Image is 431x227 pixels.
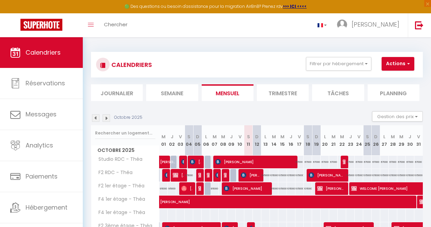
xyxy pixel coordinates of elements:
th: 02 [168,125,176,156]
th: 29 [397,125,406,156]
th: 17 [295,125,304,156]
abbr: M [221,133,225,140]
abbr: M [272,133,276,140]
span: [PERSON_NAME] [207,169,210,182]
span: F4 1er étage - Théa [92,209,147,216]
abbr: M [332,133,336,140]
button: Gestion des prix [372,111,423,122]
span: [PERSON_NAME] [160,152,176,165]
li: Trimestre [257,84,309,101]
span: Studio RDC - Théa [92,156,144,163]
div: 67000 [329,156,338,168]
th: 12 [253,125,261,156]
abbr: V [179,133,182,140]
th: 06 [202,125,210,156]
div: 67000 [312,156,321,168]
span: Paiements [26,172,58,181]
span: [PERSON_NAME] [PERSON_NAME] [198,169,201,182]
abbr: J [290,133,292,140]
span: Hébergement [26,203,67,212]
abbr: V [417,133,420,140]
span: WELCOME [PERSON_NAME] [343,155,345,168]
span: [PERSON_NAME] [224,169,227,182]
abbr: M [399,133,403,140]
div: 105000 [295,169,304,182]
th: 30 [406,125,414,156]
th: 28 [389,125,397,156]
div: 105000 [304,182,312,195]
abbr: V [357,133,360,140]
img: ... [337,19,347,30]
th: 10 [236,125,244,156]
th: 09 [227,125,236,156]
li: Planning [368,84,419,101]
li: Semaine [146,84,198,101]
th: 25 [363,125,372,156]
div: 105000 [397,169,406,182]
li: Tâches [312,84,364,101]
th: 13 [261,125,270,156]
div: 105000 [287,169,295,182]
div: 105000 [270,182,278,195]
div: 105000 [406,169,414,182]
th: 19 [312,125,321,156]
th: 22 [338,125,346,156]
th: 26 [372,125,380,156]
a: >>> ICI <<<< [283,3,307,9]
abbr: M [391,133,395,140]
abbr: M [213,133,217,140]
div: 105000 [278,169,287,182]
li: Journalier [91,84,143,101]
img: Super Booking [20,19,62,31]
div: 67000 [406,156,414,168]
span: Analytics [26,141,53,150]
div: 105000 [372,169,380,182]
div: 67000 [346,156,355,168]
abbr: M [280,133,284,140]
abbr: D [315,133,318,140]
div: 67000 [304,156,312,168]
span: [PERSON_NAME] [165,169,167,182]
span: [PERSON_NAME] [190,155,201,168]
div: 105000 [363,169,372,182]
p: Octobre 2025 [114,114,142,121]
th: 20 [321,125,329,156]
abbr: D [196,133,199,140]
abbr: S [247,133,250,140]
span: Messages [26,110,57,118]
div: 105000 [346,169,355,182]
th: 05 [193,125,202,156]
span: Calendriers [26,48,61,57]
th: 07 [210,125,219,156]
div: 67000 [414,156,423,168]
span: [PERSON_NAME] [352,20,399,29]
th: 11 [244,125,253,156]
span: [PERSON_NAME] [181,182,192,195]
div: 105000 [414,169,423,182]
abbr: V [238,133,242,140]
span: [PERSON_NAME] [224,182,267,195]
span: [PERSON_NAME] [309,169,344,182]
abbr: L [264,133,266,140]
div: 67000 [295,156,304,168]
div: 95000 [159,182,168,195]
div: 105000 [355,169,363,182]
th: 01 [159,125,168,156]
span: Octobre 2025 [91,145,159,155]
abbr: L [324,133,326,140]
th: 21 [329,125,338,156]
th: 03 [176,125,185,156]
th: 31 [414,125,423,156]
button: Actions [382,57,414,71]
abbr: J [409,133,411,140]
th: 14 [270,125,278,156]
span: [PERSON_NAME] [173,169,184,182]
th: 24 [355,125,363,156]
span: F4 1er étage - Théa [92,196,147,203]
div: 95000 [168,182,176,195]
span: [PERSON_NAME] [198,182,201,195]
a: [PERSON_NAME] [157,156,165,169]
div: 105000 [287,182,295,195]
button: Filtrer par hébergement [306,57,371,71]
